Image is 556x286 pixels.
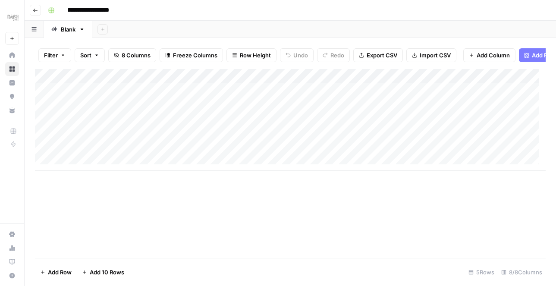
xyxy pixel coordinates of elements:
[317,48,350,62] button: Redo
[5,48,19,62] a: Home
[463,48,515,62] button: Add Column
[108,48,156,62] button: 8 Columns
[406,48,456,62] button: Import CSV
[5,227,19,241] a: Settings
[44,51,58,60] span: Filter
[465,265,498,279] div: 5 Rows
[61,25,75,34] div: Blank
[173,51,217,60] span: Freeze Columns
[293,51,308,60] span: Undo
[160,48,223,62] button: Freeze Columns
[35,265,77,279] button: Add Row
[90,268,124,277] span: Add 10 Rows
[477,51,510,60] span: Add Column
[5,269,19,283] button: Help + Support
[5,90,19,104] a: Opportunities
[330,51,344,60] span: Redo
[498,265,546,279] div: 8/8 Columns
[5,76,19,90] a: Insights
[48,268,72,277] span: Add Row
[77,265,129,279] button: Add 10 Rows
[5,241,19,255] a: Usage
[38,48,71,62] button: Filter
[122,51,151,60] span: 8 Columns
[240,51,271,60] span: Row Height
[5,10,21,25] img: Dash Logo
[226,48,276,62] button: Row Height
[353,48,403,62] button: Export CSV
[80,51,91,60] span: Sort
[75,48,105,62] button: Sort
[44,21,92,38] a: Blank
[5,255,19,269] a: Learning Hub
[5,62,19,76] a: Browse
[5,7,19,28] button: Workspace: Dash
[280,48,314,62] button: Undo
[420,51,451,60] span: Import CSV
[367,51,397,60] span: Export CSV
[5,104,19,117] a: Your Data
